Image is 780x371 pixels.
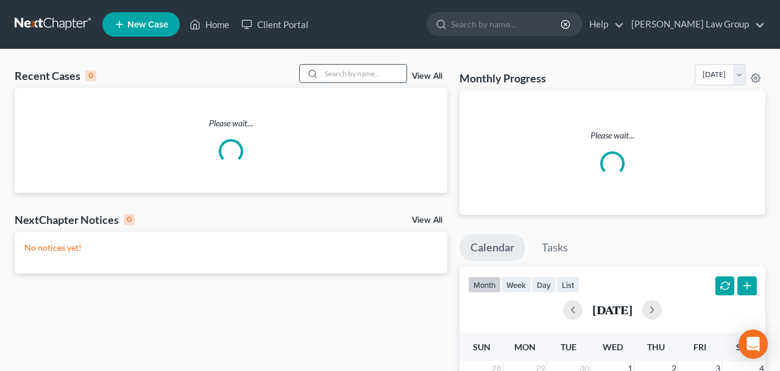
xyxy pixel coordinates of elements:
[412,72,442,81] a: View All
[469,129,756,142] p: Please wait...
[693,342,706,352] span: Fri
[321,65,406,82] input: Search by name...
[501,276,531,293] button: week
[592,303,633,316] h2: [DATE]
[85,70,96,81] div: 0
[412,216,442,225] a: View All
[15,68,96,83] div: Recent Cases
[459,234,525,261] a: Calendar
[736,342,751,352] span: Sat
[556,276,580,293] button: list
[15,117,447,129] p: Please wait...
[473,342,491,352] span: Sun
[603,342,623,352] span: Wed
[531,234,579,261] a: Tasks
[15,212,135,227] div: NextChapter Notices
[235,13,314,35] a: Client Portal
[531,276,556,293] button: day
[625,13,765,35] a: [PERSON_NAME] Law Group
[468,276,501,293] button: month
[124,214,135,225] div: 0
[647,342,665,352] span: Thu
[127,20,168,29] span: New Case
[459,71,546,85] h3: Monthly Progress
[451,13,562,35] input: Search by name...
[183,13,235,35] a: Home
[514,342,536,352] span: Mon
[561,342,576,352] span: Tue
[583,13,624,35] a: Help
[24,242,438,254] p: No notices yet!
[739,330,768,359] div: Open Intercom Messenger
